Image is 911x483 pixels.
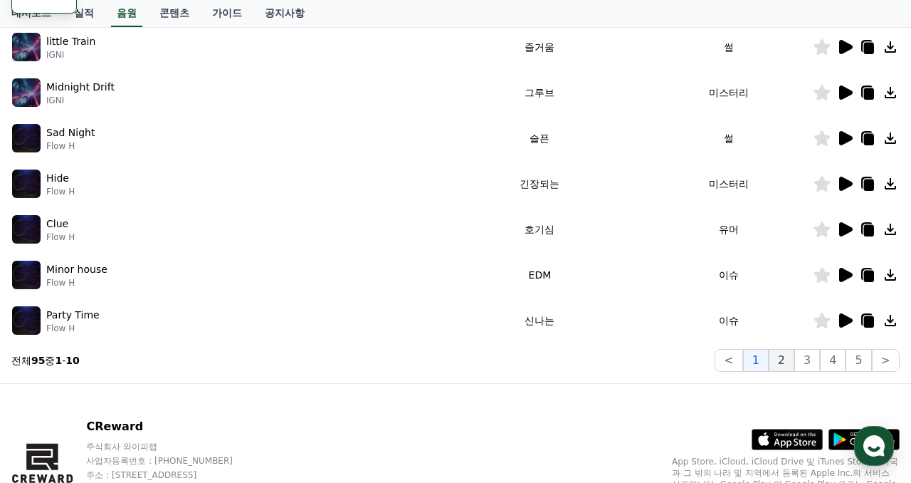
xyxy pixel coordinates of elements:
img: music [12,33,41,61]
td: 이슈 [644,298,813,343]
p: Hide [46,171,69,186]
button: 4 [820,349,846,372]
img: music [12,170,41,198]
td: 즐거움 [435,24,644,70]
p: 주소 : [STREET_ADDRESS] [86,469,260,481]
p: Flow H [46,140,95,152]
p: little Train [46,34,95,49]
strong: 10 [65,355,79,366]
td: 그루브 [435,70,644,115]
p: Flow H [46,323,100,334]
p: Minor house [46,262,107,277]
p: IGNI [46,49,95,61]
td: 신나는 [435,298,644,343]
td: 유머 [644,207,813,252]
p: Clue [46,217,68,232]
a: 대화 [94,365,184,400]
p: 사업자등록번호 : [PHONE_NUMBER] [86,455,260,467]
a: 설정 [184,365,273,400]
p: 전체 중 - [11,353,80,368]
button: 2 [769,349,794,372]
p: 주식회사 와이피랩 [86,441,260,452]
p: CReward [86,418,260,435]
td: 슬픈 [435,115,644,161]
strong: 1 [55,355,62,366]
strong: 95 [31,355,45,366]
p: Midnight Drift [46,80,115,95]
p: Flow H [46,186,75,197]
button: 1 [743,349,769,372]
button: 3 [794,349,820,372]
span: 대화 [130,387,147,398]
td: EDM [435,252,644,298]
td: 호기심 [435,207,644,252]
button: 5 [846,349,871,372]
td: 썰 [644,115,813,161]
span: 홈 [45,386,53,398]
img: music [12,261,41,289]
td: 미스터리 [644,161,813,207]
img: music [12,78,41,107]
a: 홈 [4,365,94,400]
p: Party Time [46,308,100,323]
button: > [872,349,900,372]
p: Sad Night [46,125,95,140]
p: Flow H [46,277,107,289]
p: Flow H [46,232,75,243]
p: IGNI [46,95,115,106]
td: 이슈 [644,252,813,298]
img: music [12,215,41,244]
td: 긴장되는 [435,161,644,207]
td: 미스터리 [644,70,813,115]
img: music [12,124,41,152]
span: 설정 [220,386,237,398]
img: music [12,306,41,335]
button: < [715,349,742,372]
td: 썰 [644,24,813,70]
